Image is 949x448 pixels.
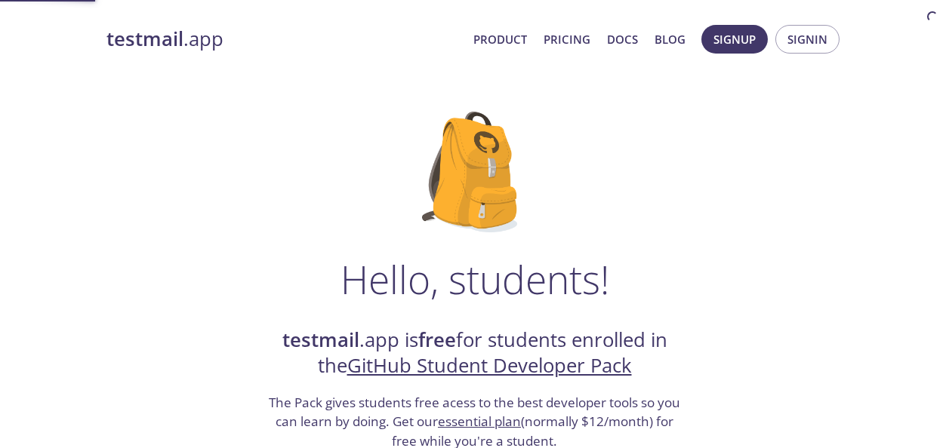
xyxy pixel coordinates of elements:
a: Docs [607,29,638,49]
a: GitHub Student Developer Pack [347,352,632,379]
button: Signup [701,25,768,54]
a: Product [473,29,527,49]
strong: testmail [106,26,183,52]
img: github-student-backpack.png [422,112,527,232]
strong: free [418,327,456,353]
a: Blog [655,29,686,49]
h1: Hello, students! [340,256,609,302]
button: Signin [775,25,840,54]
a: testmail.app [106,26,461,52]
strong: testmail [282,327,359,353]
a: essential plan [438,413,521,430]
span: Signup [713,29,756,49]
a: Pricing [544,29,590,49]
span: Signin [787,29,827,49]
h2: .app is for students enrolled in the [267,327,682,379]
